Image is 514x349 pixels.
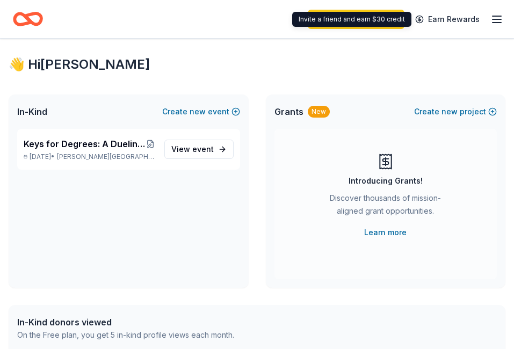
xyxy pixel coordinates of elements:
div: Discover thousands of mission-aligned grant opportunities. [317,192,454,222]
div: Invite a friend and earn $30 credit [292,12,411,27]
div: On the Free plan, you get 5 in-kind profile views each month. [17,329,234,341]
span: View [171,143,214,156]
div: 👋 Hi [PERSON_NAME] [9,56,505,73]
div: Introducing Grants! [349,174,423,187]
span: event [192,144,214,154]
a: View event [164,140,234,159]
span: Keys for Degrees: A Dueling Pianos Scholarship Fundraiser [24,137,145,150]
a: Upgrade your plan [308,10,404,29]
div: In-Kind donors viewed [17,316,234,329]
button: Createnewproject [414,105,497,118]
button: Createnewevent [162,105,240,118]
a: Earn Rewards [409,10,486,29]
div: New [308,106,330,118]
span: [PERSON_NAME][GEOGRAPHIC_DATA], [GEOGRAPHIC_DATA] [57,152,155,161]
a: Home [13,6,43,32]
p: [DATE] • [24,152,156,161]
span: new [190,105,206,118]
span: new [441,105,458,118]
a: Learn more [364,226,407,239]
span: Grants [274,105,303,118]
span: In-Kind [17,105,47,118]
